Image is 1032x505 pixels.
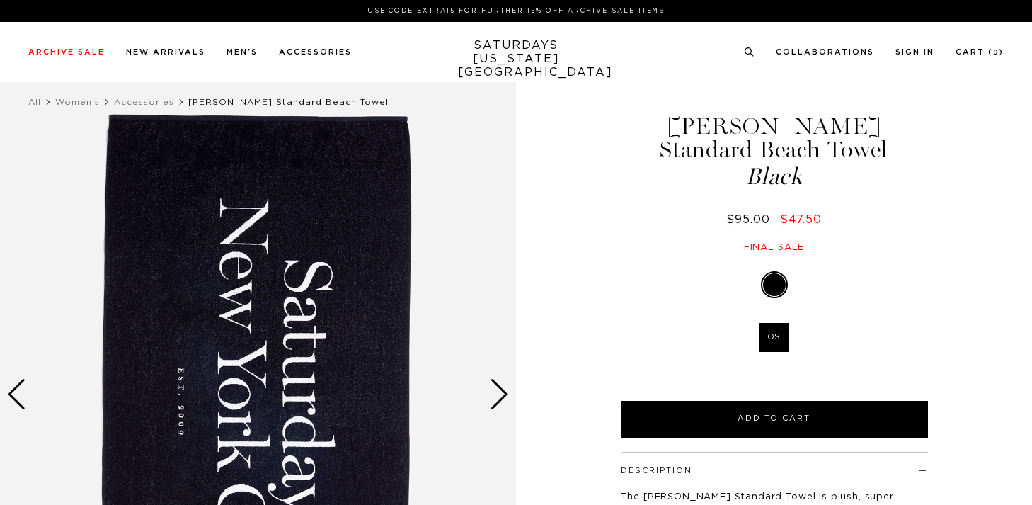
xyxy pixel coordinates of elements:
[956,48,1004,56] a: Cart (0)
[726,214,776,225] del: $95.00
[114,98,174,106] a: Accessories
[619,242,930,254] div: Final sale
[279,48,352,56] a: Accessories
[55,98,100,106] a: Women's
[993,50,999,56] small: 0
[34,6,998,16] p: Use Code EXTRA15 for Further 15% Off Archive Sale Items
[188,98,389,106] span: [PERSON_NAME] Standard Beach Towel
[7,379,26,410] div: Previous slide
[759,323,789,352] label: OS
[458,39,575,79] a: SATURDAYS[US_STATE][GEOGRAPHIC_DATA]
[28,48,105,56] a: Archive Sale
[621,467,692,475] button: Description
[490,379,509,410] div: Next slide
[621,401,928,438] button: Add to Cart
[895,48,934,56] a: Sign In
[619,165,930,188] span: Black
[780,214,822,225] span: $47.50
[776,48,874,56] a: Collaborations
[763,273,786,296] label: Black
[126,48,205,56] a: New Arrivals
[227,48,258,56] a: Men's
[28,98,41,106] a: All
[619,115,930,188] h1: [PERSON_NAME] Standard Beach Towel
